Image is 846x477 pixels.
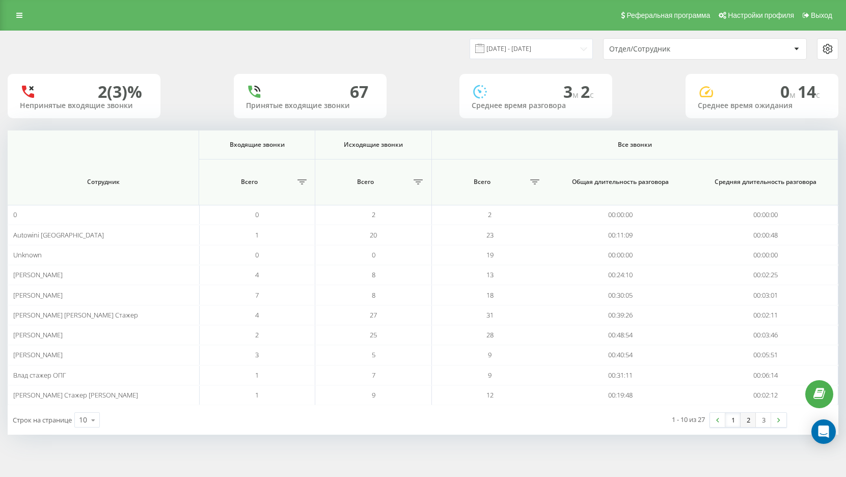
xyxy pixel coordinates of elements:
[456,141,813,149] span: Все звонки
[581,81,594,102] span: 2
[486,310,494,320] span: 31
[79,415,87,425] div: 10
[811,11,832,19] span: Выход
[548,225,693,245] td: 00:11:09
[693,345,838,365] td: 00:05:51
[255,390,259,400] span: 1
[693,225,838,245] td: 00:00:48
[672,414,705,425] div: 1 - 10 из 27
[486,230,494,240] span: 23
[13,290,63,300] span: [PERSON_NAME]
[693,265,838,285] td: 00:02:25
[811,419,836,444] div: Open Intercom Messenger
[609,45,731,54] div: Отдел/Сотрудник
[560,178,681,186] span: Общая длительность разговора
[705,178,826,186] span: Средняя длительность разговора
[693,305,838,325] td: 00:02:11
[372,390,375,400] span: 9
[372,370,375,380] span: 7
[210,141,305,149] span: Входящие звонки
[488,350,492,359] span: 9
[255,330,259,339] span: 2
[246,101,374,110] div: Принятые входящие звонки
[563,81,581,102] span: 3
[486,270,494,279] span: 13
[372,210,375,219] span: 2
[255,210,259,219] span: 0
[13,350,63,359] span: [PERSON_NAME]
[548,285,693,305] td: 00:30:05
[548,305,693,325] td: 00:39:26
[488,370,492,380] span: 9
[548,205,693,225] td: 00:00:00
[255,370,259,380] span: 1
[13,250,42,259] span: Unknown
[728,11,794,19] span: Настройки профиля
[255,230,259,240] span: 1
[255,250,259,259] span: 0
[370,230,377,240] span: 20
[693,385,838,405] td: 00:02:12
[548,245,693,265] td: 00:00:00
[22,178,185,186] span: Сотрудник
[13,230,104,240] span: Autowini [GEOGRAPHIC_DATA]
[350,82,368,101] div: 67
[437,178,527,186] span: Всего
[798,81,820,102] span: 14
[20,101,148,110] div: Непринятые входящие звонки
[13,330,63,339] span: [PERSON_NAME]
[13,270,63,279] span: [PERSON_NAME]
[548,265,693,285] td: 00:24:10
[590,89,594,100] span: c
[370,330,377,339] span: 25
[486,250,494,259] span: 19
[255,290,259,300] span: 7
[756,413,771,427] a: 3
[741,413,756,427] a: 2
[13,390,138,400] span: [PERSON_NAME] Стажер [PERSON_NAME]
[572,89,581,100] span: м
[486,330,494,339] span: 28
[486,390,494,400] span: 12
[693,285,838,305] td: 00:03:01
[693,245,838,265] td: 00:00:00
[693,325,838,345] td: 00:03:46
[372,250,375,259] span: 0
[372,270,375,279] span: 8
[372,350,375,359] span: 5
[204,178,294,186] span: Всего
[320,178,410,186] span: Всего
[13,415,72,425] span: Строк на странице
[698,101,826,110] div: Среднее время ожидания
[370,310,377,320] span: 27
[780,81,798,102] span: 0
[548,365,693,385] td: 00:31:11
[372,290,375,300] span: 8
[548,345,693,365] td: 00:40:54
[98,82,142,101] div: 2 (3)%
[816,89,820,100] span: c
[693,365,838,385] td: 00:06:14
[255,270,259,279] span: 4
[626,11,710,19] span: Реферальная программа
[255,310,259,320] span: 4
[13,310,138,320] span: [PERSON_NAME] [PERSON_NAME] Стажер
[13,210,17,219] span: 0
[548,385,693,405] td: 00:19:48
[693,205,838,225] td: 00:00:00
[255,350,259,359] span: 3
[486,290,494,300] span: 18
[13,370,66,380] span: Влад стажер ОПГ
[326,141,421,149] span: Исходящие звонки
[548,325,693,345] td: 00:48:54
[488,210,492,219] span: 2
[789,89,798,100] span: м
[725,413,741,427] a: 1
[472,101,600,110] div: Среднее время разговора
